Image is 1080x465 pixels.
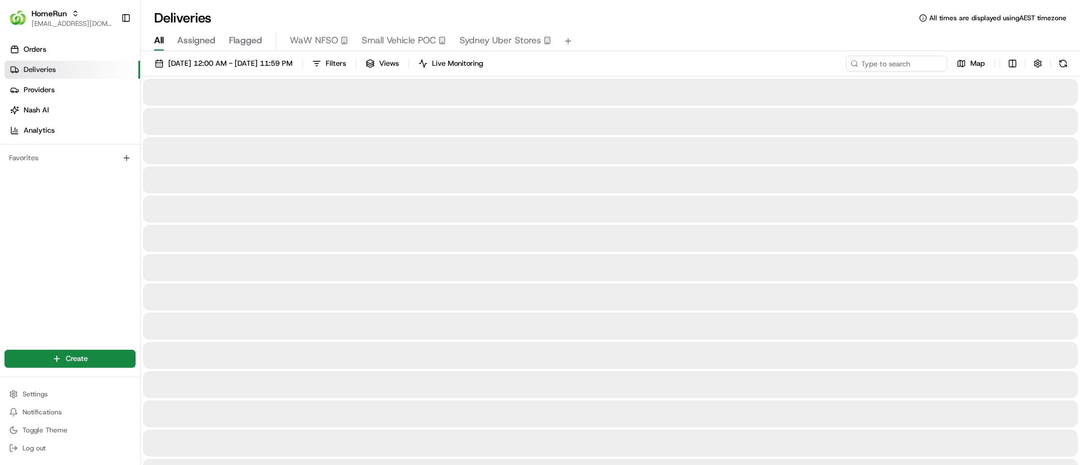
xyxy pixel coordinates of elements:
[379,58,399,69] span: Views
[4,101,140,119] a: Nash AI
[31,19,112,28] button: [EMAIL_ADDRESS][DOMAIN_NAME]
[4,440,136,456] button: Log out
[31,8,67,19] button: HomeRun
[361,56,404,71] button: Views
[4,404,136,420] button: Notifications
[4,422,136,438] button: Toggle Theme
[168,58,292,69] span: [DATE] 12:00 AM - [DATE] 11:59 PM
[24,85,55,95] span: Providers
[9,9,27,27] img: HomeRun
[4,350,136,368] button: Create
[4,40,140,58] a: Orders
[970,58,985,69] span: Map
[22,426,67,435] span: Toggle Theme
[846,56,947,71] input: Type to search
[22,444,46,453] span: Log out
[1055,56,1071,71] button: Refresh
[22,390,48,399] span: Settings
[326,58,346,69] span: Filters
[929,13,1066,22] span: All times are displayed using AEST timezone
[4,121,140,139] a: Analytics
[4,4,116,31] button: HomeRunHomeRun[EMAIL_ADDRESS][DOMAIN_NAME]
[432,58,483,69] span: Live Monitoring
[4,386,136,402] button: Settings
[460,34,541,47] span: Sydney Uber Stores
[952,56,990,71] button: Map
[24,125,55,136] span: Analytics
[66,354,88,364] span: Create
[22,408,62,417] span: Notifications
[24,105,49,115] span: Nash AI
[24,44,46,55] span: Orders
[177,34,215,47] span: Assigned
[229,34,262,47] span: Flagged
[154,34,164,47] span: All
[290,34,338,47] span: WaW NFSO
[24,65,56,75] span: Deliveries
[413,56,488,71] button: Live Monitoring
[4,81,140,99] a: Providers
[307,56,351,71] button: Filters
[362,34,436,47] span: Small Vehicle POC
[150,56,298,71] button: [DATE] 12:00 AM - [DATE] 11:59 PM
[154,9,211,27] h1: Deliveries
[4,149,136,167] div: Favorites
[4,61,140,79] a: Deliveries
